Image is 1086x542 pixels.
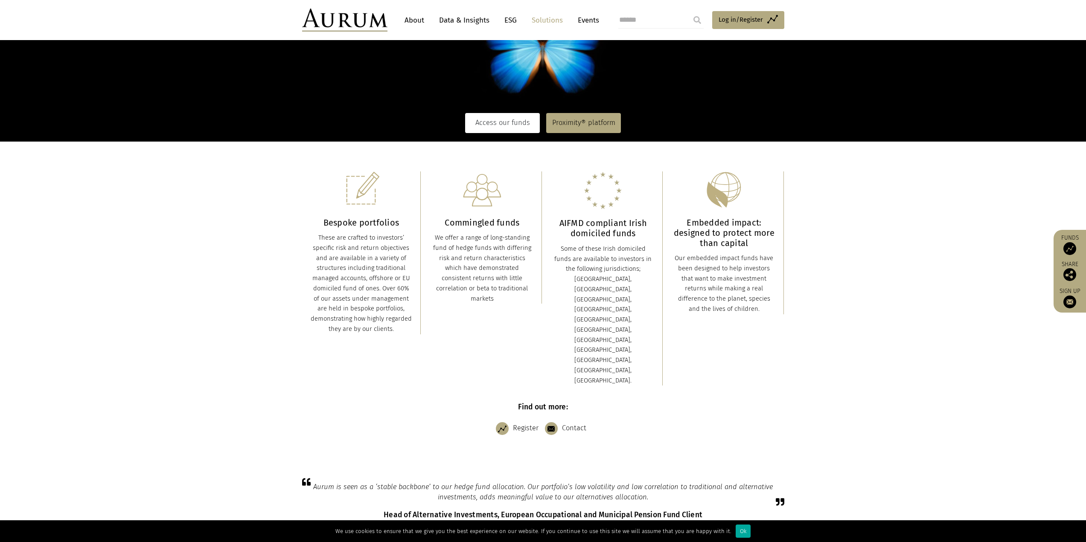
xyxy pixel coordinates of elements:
[553,218,654,238] h3: AIFMD compliant Irish domiciled funds
[302,403,784,412] h6: Find out more:
[574,12,599,28] a: Events
[431,233,533,304] div: We offer a range of long-standing fund of hedge funds with differing risk and return characterist...
[545,418,591,439] a: Contact
[712,11,784,29] a: Log in/Register
[1063,268,1076,281] img: Share this post
[736,525,751,538] div: Ok
[553,244,654,386] div: Some of these Irish domiciled funds are available to investors in the following jurisdictions; [G...
[431,217,533,228] h3: Commingled funds
[527,12,567,28] a: Solutions
[546,113,621,133] a: Proximity® platform
[1058,287,1082,308] a: Sign up
[302,482,784,501] blockquote: Aurum is seen as a ‘stable backbone’ to our hedge fund allocation. Our portfolio’s low volatility...
[435,12,494,28] a: Data & Insights
[400,12,428,28] a: About
[500,12,521,28] a: ESG
[673,253,775,314] div: Our embedded impact funds have been designed to help investors that want to make investment retur...
[311,233,412,334] div: These are crafted to investors’ specific risk and return objectives and are available in a variet...
[465,113,540,133] a: Access our funds
[1058,234,1082,255] a: Funds
[496,418,543,439] a: Register
[673,217,775,248] h3: Embedded impact: designed to protect more than capital
[1063,296,1076,308] img: Sign up to our newsletter
[689,12,706,29] input: Submit
[311,217,412,228] h3: Bespoke portfolios
[1058,261,1082,281] div: Share
[1063,242,1076,255] img: Access Funds
[719,14,763,25] span: Log in/Register
[302,9,387,32] img: Aurum
[302,510,784,519] h6: Head of Alternative Investments, European Occupational and Municipal Pension Fund Client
